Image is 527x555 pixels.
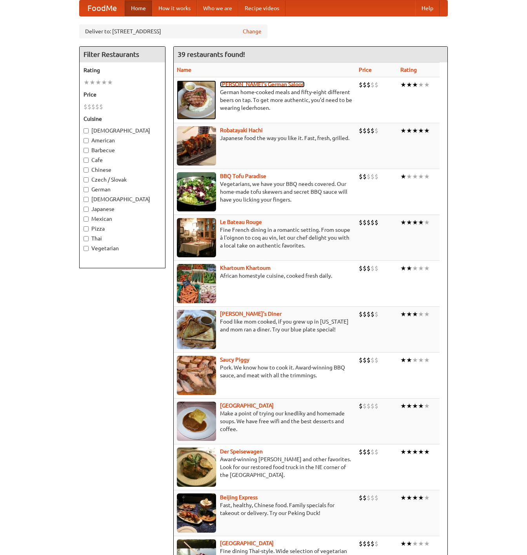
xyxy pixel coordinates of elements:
a: Price [359,67,372,73]
li: ★ [400,448,406,456]
li: $ [371,493,374,502]
img: czechpoint.jpg [177,402,216,441]
li: ★ [406,172,412,181]
li: ★ [89,78,95,87]
li: $ [87,102,91,111]
input: [DEMOGRAPHIC_DATA] [84,128,89,133]
li: $ [371,356,374,364]
label: Mexican [84,215,161,223]
img: sallys.jpg [177,310,216,349]
li: $ [371,126,374,135]
li: ★ [418,356,424,364]
li: $ [374,80,378,89]
li: $ [363,539,367,548]
li: ★ [412,218,418,227]
input: Vegetarian [84,246,89,251]
li: $ [367,218,371,227]
li: $ [371,218,374,227]
h4: Filter Restaurants [80,47,165,62]
label: American [84,136,161,144]
li: ★ [412,448,418,456]
input: Czech / Slovak [84,177,89,182]
input: Chinese [84,167,89,173]
li: ★ [406,218,412,227]
li: $ [374,448,378,456]
input: [DEMOGRAPHIC_DATA] [84,197,89,202]
b: Le Bateau Rouge [220,219,262,225]
li: ★ [424,126,430,135]
li: $ [359,539,363,548]
label: Japanese [84,205,161,213]
b: BBQ Tofu Paradise [220,173,266,179]
li: $ [374,126,378,135]
img: speisewagen.jpg [177,448,216,487]
img: tofuparadise.jpg [177,172,216,211]
li: $ [359,126,363,135]
label: [DEMOGRAPHIC_DATA] [84,195,161,203]
input: American [84,138,89,143]
label: Thai [84,235,161,242]
p: Fine French dining in a romantic setting. From soupe à l'oignon to coq au vin, let our chef delig... [177,226,353,249]
label: Cafe [84,156,161,164]
li: ★ [424,448,430,456]
li: ★ [412,356,418,364]
a: Recipe videos [238,0,285,16]
input: Japanese [84,207,89,212]
li: $ [359,80,363,89]
input: Mexican [84,217,89,222]
img: saucy.jpg [177,356,216,395]
li: ★ [400,126,406,135]
input: Thai [84,236,89,241]
li: $ [371,539,374,548]
h5: Rating [84,66,161,74]
li: ★ [418,126,424,135]
p: African homestyle cuisine, cooked fresh daily. [177,272,353,280]
li: $ [367,493,371,502]
a: Help [415,0,440,16]
li: ★ [424,539,430,548]
label: Czech / Slovak [84,176,161,184]
li: ★ [406,356,412,364]
li: $ [374,218,378,227]
a: Beijing Express [220,494,258,500]
li: $ [374,402,378,410]
li: ★ [406,402,412,410]
li: $ [359,356,363,364]
input: Pizza [84,226,89,231]
li: $ [371,80,374,89]
li: ★ [101,78,107,87]
p: Award-winning [PERSON_NAME] and other favorites. Look for our restored food truck in the NE corne... [177,455,353,479]
li: $ [91,102,95,111]
a: Rating [400,67,417,73]
h5: Cuisine [84,115,161,123]
li: $ [371,172,374,181]
li: $ [359,218,363,227]
li: ★ [418,80,424,89]
li: ★ [400,493,406,502]
a: [PERSON_NAME]'s Diner [220,311,282,317]
li: $ [363,402,367,410]
li: ★ [95,78,101,87]
p: Japanese food the way you like it. Fast, fresh, grilled. [177,134,353,142]
li: ★ [418,539,424,548]
li: ★ [400,402,406,410]
img: bateaurouge.jpg [177,218,216,257]
li: ★ [400,218,406,227]
li: $ [363,218,367,227]
li: $ [371,310,374,318]
li: ★ [418,218,424,227]
label: Barbecue [84,146,161,154]
input: Barbecue [84,148,89,153]
li: $ [363,310,367,318]
li: ★ [418,310,424,318]
a: [PERSON_NAME]'s German Saloon [220,81,305,87]
img: robatayaki.jpg [177,126,216,166]
a: Robatayaki Hachi [220,127,263,133]
li: $ [359,448,363,456]
li: ★ [424,310,430,318]
li: ★ [84,78,89,87]
a: [GEOGRAPHIC_DATA] [220,540,274,546]
li: $ [374,172,378,181]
